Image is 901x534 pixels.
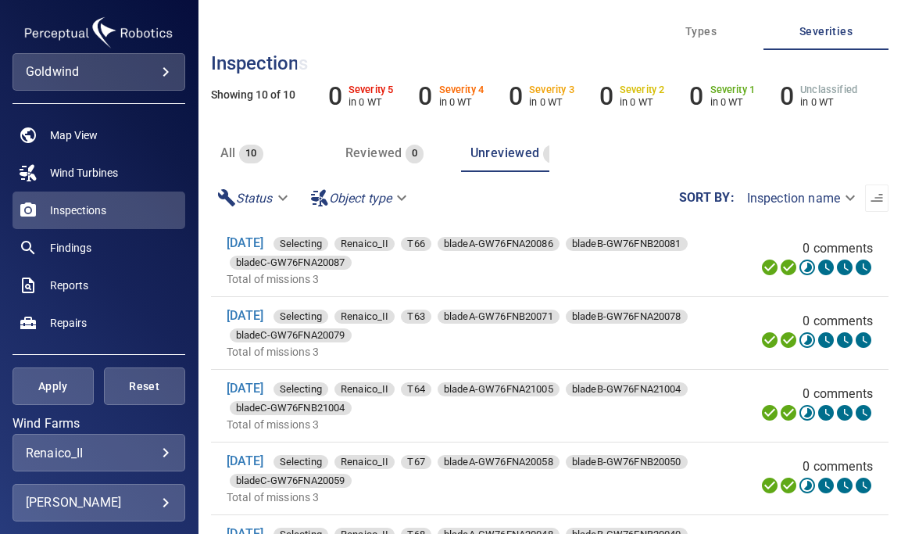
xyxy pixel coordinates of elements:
div: Renaico_II [334,455,395,469]
span: T63 [401,309,431,324]
div: goldwind [13,53,185,91]
span: Reset [123,377,166,396]
li: Severity 2 [599,81,665,111]
span: Apply [32,377,74,396]
svg: Uploading 100% [760,331,779,349]
svg: Selecting 31% [798,403,817,422]
div: T63 [401,310,431,324]
h6: 0 [328,81,342,111]
svg: Selecting 47% [798,331,817,349]
svg: Matching 0% [835,476,854,495]
div: Selecting [274,455,328,469]
span: T67 [401,454,431,470]
div: bladeC-GW76FNA20059 [230,474,352,488]
a: inspections active [13,192,185,229]
span: bladeB-GW76FNA21004 [566,382,688,397]
h5: Showing 10 of 10 [211,89,888,101]
div: bladeA-GW76FNA20086 [438,237,560,251]
span: Selecting [274,236,328,252]
div: bladeA-GW76FNA20058 [438,455,560,469]
h6: 0 [509,81,523,111]
em: Object type [329,191,392,206]
svg: Classification 0% [854,331,873,349]
span: Findings [50,240,91,256]
span: bladeC-GW76FNA20079 [230,328,352,343]
p: Total of missions 3 [227,417,770,432]
svg: Matching 0% [835,331,854,349]
div: Wind Farms [13,434,185,471]
h6: 0 [599,81,613,111]
svg: ML Processing 0% [817,403,835,422]
h6: 0 [780,81,794,111]
span: Selecting [274,382,328,397]
img: goldwind-logo [20,13,177,53]
span: All [220,145,236,160]
span: 10 [239,145,263,163]
span: bladeB-GW76FNB20050 [566,454,688,470]
h6: Severity 1 [710,84,756,95]
span: Renaico_II [334,454,395,470]
span: bladeC-GW76FNA20087 [230,255,352,271]
a: windturbines noActive [13,154,185,192]
span: bladeA-GW76FNA20058 [438,454,560,470]
div: Renaico_II [334,310,395,324]
p: in 0 WT [349,96,394,108]
svg: Data Formatted 100% [779,331,798,349]
a: map noActive [13,116,185,154]
button: Sort list from oldest to newest [865,185,888,212]
span: T66 [401,236,431,252]
a: [DATE] [227,308,264,323]
span: Renaico_II [334,309,395,324]
span: T64 [401,382,431,397]
div: Selecting [274,382,328,396]
h6: Severity 2 [620,84,665,95]
div: Selecting [274,237,328,251]
span: Map View [50,127,98,143]
svg: Data Formatted 100% [779,258,798,277]
svg: Classification 0% [854,403,873,422]
h6: Unclassified [800,84,857,95]
label: Sort by : [679,192,735,204]
svg: Data Formatted 100% [779,476,798,495]
p: in 0 WT [620,96,665,108]
span: 0 [406,145,424,163]
svg: Selecting 19% [798,476,817,495]
div: bladeC-GW76FNA20079 [230,328,352,342]
div: [PERSON_NAME] [26,490,172,515]
h6: Severity 5 [349,84,394,95]
div: bladeB-GW76FNA20078 [566,310,688,324]
div: Object type [304,185,417,212]
a: findings noActive [13,229,185,267]
div: bladeA-GW76FNA21005 [438,382,560,396]
span: Wind Turbines [50,165,118,181]
svg: Uploading 100% [760,476,779,495]
svg: ML Processing 0% [817,331,835,349]
label: Wind Farms [13,418,185,430]
span: Selecting [274,309,328,324]
p: Total of missions 3 [227,271,770,287]
span: Renaico_II [334,382,395,397]
svg: Data Formatted 100% [779,403,798,422]
a: repairs noActive [13,304,185,342]
svg: Matching 0% [835,403,854,422]
span: 10 [543,145,567,163]
a: [DATE] [227,381,264,396]
button: Reset [104,367,185,405]
div: Inspection name [735,185,865,212]
span: 0 comments [803,385,873,403]
span: Repairs [50,315,87,331]
div: T66 [401,237,431,251]
span: bladeC-GW76FNB21004 [230,400,352,416]
span: bladeC-GW76FNA20059 [230,473,352,489]
li: Severity 5 [328,81,394,111]
svg: Classification 0% [854,258,873,277]
span: Severities [773,22,879,41]
div: bladeC-GW76FNB21004 [230,401,352,415]
div: Status [211,185,298,212]
div: bladeC-GW76FNA20087 [230,256,352,270]
div: Renaico_II [334,382,395,396]
p: in 0 WT [710,96,756,108]
p: Total of missions 3 [227,344,770,360]
span: Types [648,22,754,41]
svg: Uploading 100% [760,258,779,277]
